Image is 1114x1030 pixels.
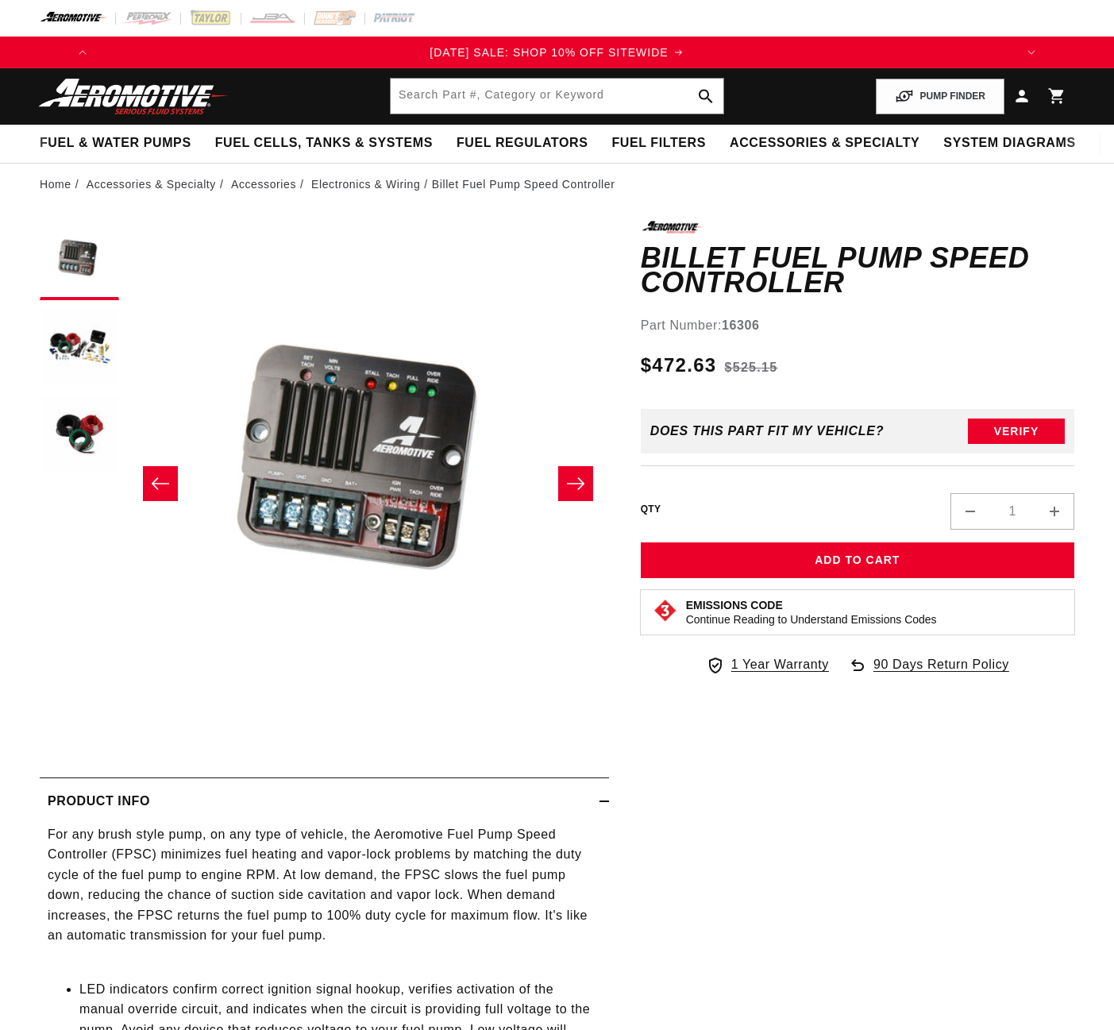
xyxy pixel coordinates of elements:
[98,44,1015,61] a: [DATE] SALE: SHOP 10% OFF SITEWIDE
[40,395,119,475] button: Load image 3 in gallery view
[98,44,1015,61] div: 1 of 3
[143,466,178,501] button: Slide left
[40,135,191,152] span: Fuel & Water Pumps
[722,318,760,332] strong: 16306
[40,778,609,824] summary: Product Info
[641,245,1074,295] h1: Billet Fuel Pump Speed Controller
[203,125,445,162] summary: Fuel Cells, Tanks & Systems
[40,176,1074,193] nav: breadcrumbs
[1016,37,1047,68] button: Translation missing: en.sections.announcements.next_announcement
[48,791,150,812] h2: Product Info
[28,125,203,162] summary: Fuel & Water Pumps
[445,125,599,162] summary: Fuel Regulators
[686,612,937,627] p: Continue Reading to Understand Emissions Codes
[432,176,615,193] li: Billet Fuel Pump Speed Controller
[40,221,119,300] button: Load image 1 in gallery view
[641,542,1074,578] button: Add to Cart
[67,37,98,68] button: Translation missing: en.sections.announcements.previous_announcement
[968,419,1065,444] button: Verify
[931,125,1087,162] summary: System Diagrams
[430,46,668,59] span: [DATE] SALE: SHOP 10% OFF SITEWIDE
[87,176,228,193] li: Accessories & Specialty
[231,176,296,193] a: Accessories
[558,466,593,501] button: Slide right
[599,125,718,162] summary: Fuel Filters
[34,78,233,115] img: Aeromotive
[641,315,1074,336] div: Part Number:
[876,79,1004,114] button: PUMP FINDER
[641,503,661,516] label: QTY
[611,135,706,152] span: Fuel Filters
[730,135,919,152] span: Accessories & Specialty
[688,79,723,114] button: search button
[457,135,588,152] span: Fuel Regulators
[686,599,783,611] strong: Emissions Code
[653,598,678,623] img: Emissions code
[311,176,420,193] a: Electronics & Wiring
[873,654,1009,691] span: 90 Days Return Policy
[40,176,71,193] a: Home
[718,125,931,162] summary: Accessories & Specialty
[725,358,778,377] s: $525.15
[40,221,609,746] media-gallery: Gallery Viewer
[641,351,717,380] span: $472.63
[215,135,433,152] span: Fuel Cells, Tanks & Systems
[98,44,1015,61] div: Announcement
[40,308,119,388] button: Load image 2 in gallery view
[391,79,723,114] input: Search by Part Number, Category or Keyword
[731,654,829,675] span: 1 Year Warranty
[943,135,1075,152] span: System Diagrams
[686,598,937,627] button: Emissions CodeContinue Reading to Understand Emissions Codes
[848,654,1009,691] a: 90 Days Return Policy
[706,654,829,675] a: 1 Year Warranty
[650,424,885,438] div: Does This part fit My vehicle?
